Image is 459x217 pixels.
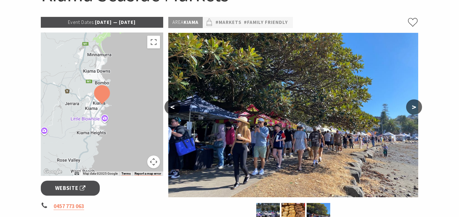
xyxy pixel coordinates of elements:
img: market photo [168,33,418,197]
button: Keyboard shortcuts [75,171,79,176]
a: Report a map error [135,172,161,176]
button: Toggle fullscreen view [147,36,160,48]
p: Kiama [168,17,203,28]
img: Google [42,168,63,176]
a: 0457 773 063 [54,203,84,210]
p: [DATE] — [DATE] [41,17,163,28]
span: Website [55,184,86,192]
span: Event Dates: [68,19,95,25]
span: Area [172,19,184,25]
button: < [164,99,180,115]
button: Map camera controls [147,156,160,168]
a: Terms (opens in new tab) [121,172,131,176]
a: #Markets [215,18,242,26]
span: Map data ©2025 Google [83,172,118,175]
a: Website [41,181,100,196]
button: > [406,99,422,115]
a: #Family Friendly [244,18,288,26]
a: Open this area in Google Maps (opens a new window) [42,168,63,176]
